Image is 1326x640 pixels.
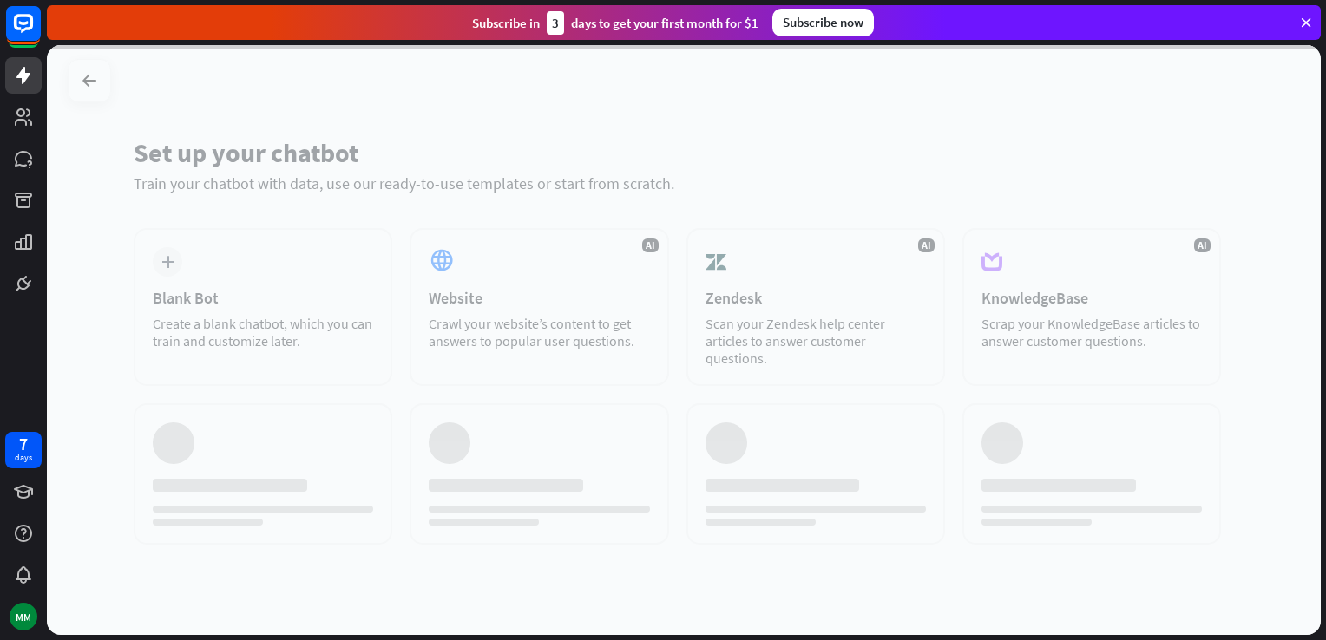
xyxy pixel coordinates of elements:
div: 3 [547,11,564,35]
div: days [15,452,32,464]
div: 7 [19,436,28,452]
div: MM [10,603,37,630]
div: Subscribe in days to get your first month for $1 [472,11,758,35]
div: Subscribe now [772,9,874,36]
a: 7 days [5,432,42,468]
